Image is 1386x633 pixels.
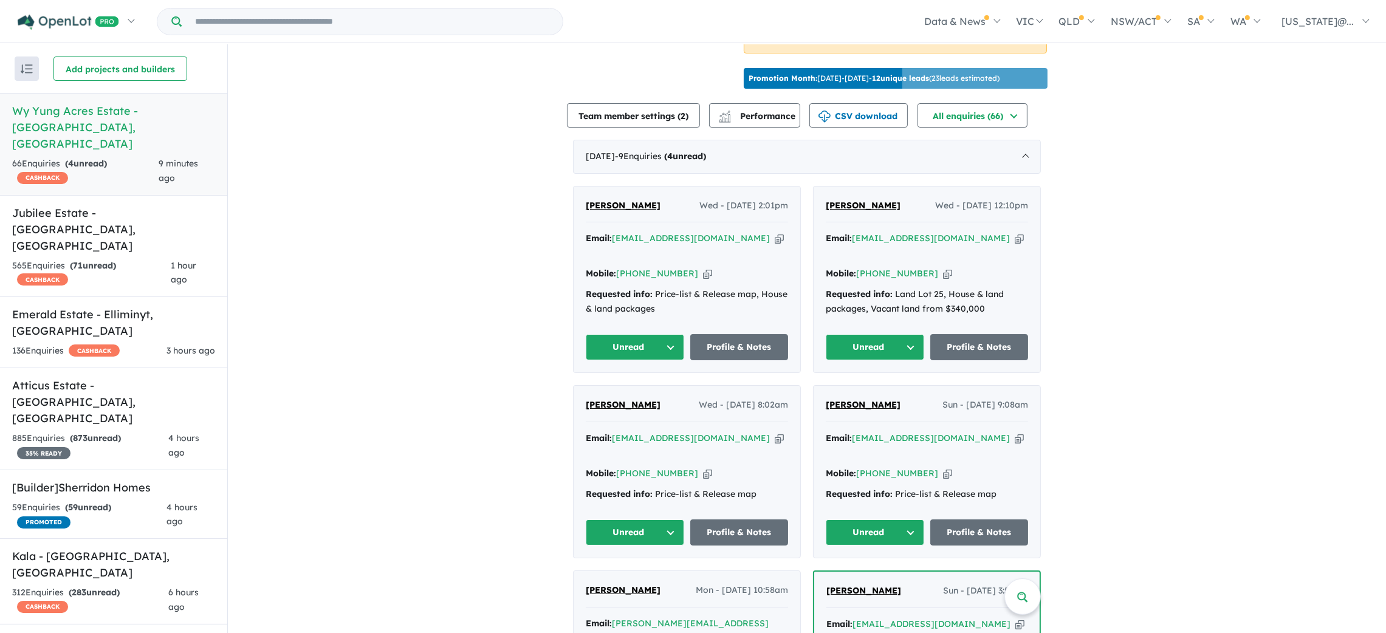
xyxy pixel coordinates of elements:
[12,377,215,426] h5: Atticus Estate - [GEOGRAPHIC_DATA] , [GEOGRAPHIC_DATA]
[586,488,653,499] strong: Requested info:
[586,233,612,244] strong: Email:
[586,433,612,443] strong: Email:
[826,585,901,596] span: [PERSON_NAME]
[616,468,698,479] a: [PHONE_NUMBER]
[586,289,653,299] strong: Requested info:
[749,74,817,83] b: Promotion Month:
[918,103,1027,128] button: All enquiries (66)
[586,399,660,410] span: [PERSON_NAME]
[586,487,788,502] div: Price-list & Release map
[856,468,938,479] a: [PHONE_NUMBER]
[65,158,107,169] strong: ( unread)
[612,233,770,244] a: [EMAIL_ADDRESS][DOMAIN_NAME]
[826,268,856,279] strong: Mobile:
[818,111,831,123] img: download icon
[17,273,68,286] span: CASHBACK
[586,468,616,479] strong: Mobile:
[17,172,68,184] span: CASHBACK
[586,398,660,412] a: [PERSON_NAME]
[775,432,784,445] button: Copy
[615,151,706,162] span: - 9 Enquir ies
[826,399,901,410] span: [PERSON_NAME]
[826,618,853,629] strong: Email:
[616,268,698,279] a: [PHONE_NUMBER]
[664,151,706,162] strong: ( unread)
[690,334,789,360] a: Profile & Notes
[826,233,852,244] strong: Email:
[21,64,33,74] img: sort.svg
[73,433,87,443] span: 873
[612,433,770,443] a: [EMAIL_ADDRESS][DOMAIN_NAME]
[68,502,78,513] span: 59
[943,584,1027,598] span: Sun - [DATE] 3:56pm
[12,479,215,496] h5: [Builder] Sherridon Homes
[18,15,119,30] img: Openlot PRO Logo White
[1281,15,1354,27] span: [US_STATE]@...
[852,233,1010,244] a: [EMAIL_ADDRESS][DOMAIN_NAME]
[586,268,616,279] strong: Mobile:
[1015,432,1024,445] button: Copy
[775,232,784,245] button: Copy
[1015,232,1024,245] button: Copy
[586,519,684,546] button: Unread
[699,199,788,213] span: Wed - [DATE] 2:01pm
[12,306,215,339] h5: Emerald Estate - Elliminyt , [GEOGRAPHIC_DATA]
[809,103,908,128] button: CSV download
[68,158,74,169] span: 4
[852,433,1010,443] a: [EMAIL_ADDRESS][DOMAIN_NAME]
[872,74,929,83] b: 12 unique leads
[826,519,924,546] button: Unread
[12,205,215,254] h5: Jubilee Estate - [GEOGRAPHIC_DATA] , [GEOGRAPHIC_DATA]
[719,114,731,122] img: bar-chart.svg
[73,260,83,271] span: 71
[942,398,1028,412] span: Sun - [DATE] 9:08am
[826,199,901,213] a: [PERSON_NAME]
[586,583,660,598] a: [PERSON_NAME]
[703,267,712,280] button: Copy
[943,267,952,280] button: Copy
[12,431,168,460] div: 885 Enquir ies
[826,289,893,299] strong: Requested info:
[573,140,1041,174] div: [DATE]
[826,487,1028,502] div: Price-list & Release map
[826,468,856,479] strong: Mobile:
[826,200,901,211] span: [PERSON_NAME]
[826,287,1028,316] div: Land Lot 25, House & land packages, Vacant land from $340,000
[719,111,730,117] img: line-chart.svg
[168,433,199,458] span: 4 hours ago
[826,334,924,360] button: Unread
[159,158,198,183] span: 9 minutes ago
[667,151,673,162] span: 4
[586,334,684,360] button: Unread
[12,586,168,615] div: 312 Enquir ies
[166,502,197,527] span: 4 hours ago
[168,587,199,612] span: 6 hours ago
[856,268,938,279] a: [PHONE_NUMBER]
[826,398,901,412] a: [PERSON_NAME]
[826,433,852,443] strong: Email:
[681,111,685,121] span: 2
[1015,618,1024,631] button: Copy
[12,103,215,152] h5: Wy Yung Acres Estate - [GEOGRAPHIC_DATA] , [GEOGRAPHIC_DATA]
[53,56,187,81] button: Add projects and builders
[696,583,788,598] span: Mon - [DATE] 10:58am
[930,519,1029,546] a: Profile & Notes
[826,584,901,598] a: [PERSON_NAME]
[690,519,789,546] a: Profile & Notes
[749,73,1000,84] p: [DATE] - [DATE] - ( 23 leads estimated)
[586,200,660,211] span: [PERSON_NAME]
[826,488,893,499] strong: Requested info:
[72,587,86,598] span: 283
[930,334,1029,360] a: Profile & Notes
[721,111,795,121] span: Performance
[709,103,800,128] button: Performance
[12,548,215,581] h5: Kala - [GEOGRAPHIC_DATA] , [GEOGRAPHIC_DATA]
[166,345,215,356] span: 3 hours ago
[853,618,1010,629] a: [EMAIL_ADDRESS][DOMAIN_NAME]
[171,260,196,286] span: 1 hour ago
[17,447,70,459] span: 35 % READY
[567,103,700,128] button: Team member settings (2)
[935,199,1028,213] span: Wed - [DATE] 12:10pm
[69,344,120,357] span: CASHBACK
[69,587,120,598] strong: ( unread)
